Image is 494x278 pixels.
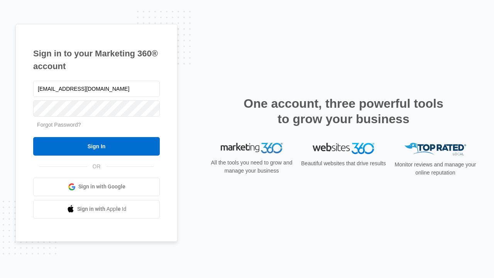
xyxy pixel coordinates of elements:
[87,163,106,171] span: OR
[33,137,160,156] input: Sign In
[392,161,479,177] p: Monitor reviews and manage your online reputation
[221,143,283,154] img: Marketing 360
[241,96,446,127] h2: One account, three powerful tools to grow your business
[404,143,466,156] img: Top Rated Local
[33,47,160,73] h1: Sign in to your Marketing 360® account
[78,183,125,191] span: Sign in with Google
[33,200,160,219] a: Sign in with Apple Id
[37,122,81,128] a: Forgot Password?
[208,159,295,175] p: All the tools you need to grow and manage your business
[313,143,374,154] img: Websites 360
[300,159,387,168] p: Beautiful websites that drive results
[33,81,160,97] input: Email
[77,205,127,213] span: Sign in with Apple Id
[33,178,160,196] a: Sign in with Google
